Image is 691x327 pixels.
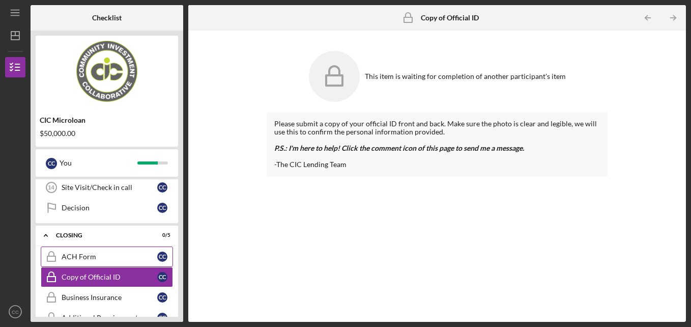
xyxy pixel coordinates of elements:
div: C C [157,313,167,323]
div: C C [157,292,167,303]
a: Copy of Official IDCC [41,267,173,287]
em: P.S.: I'm here to help! Click the comment icon of this page to send me a message. [274,144,524,152]
div: C C [157,272,167,282]
tspan: 14 [48,184,54,190]
div: Business Insurance [62,293,157,302]
button: CC [5,302,25,322]
div: Please submit a copy of your official ID front and back. Make sure the photo is clear and legible... [274,120,600,136]
a: ACH FormCC [41,247,173,267]
div: C C [157,252,167,262]
div: This item is waiting for completion of another participant's item [365,72,566,80]
div: CLOSING [56,232,145,238]
img: Product logo [36,41,178,102]
b: Checklist [92,14,122,22]
div: C C [157,182,167,193]
a: Business InsuranceCC [41,287,173,308]
div: C C [46,158,57,169]
div: 0 / 5 [152,232,170,238]
div: Additional Requirements [62,314,157,322]
b: Copy of Official ID [421,14,479,22]
div: -The CIC Lending Team [274,160,600,169]
div: C C [157,203,167,213]
div: Site Visit/Check in call [62,183,157,192]
div: CIC Microloan [40,116,174,124]
text: CC [12,309,19,315]
div: Copy of Official ID [62,273,157,281]
div: You [60,154,137,172]
a: DecisionCC [41,198,173,218]
div: Decision [62,204,157,212]
div: ACH Form [62,253,157,261]
a: 14Site Visit/Check in callCC [41,177,173,198]
div: $50,000.00 [40,129,174,138]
